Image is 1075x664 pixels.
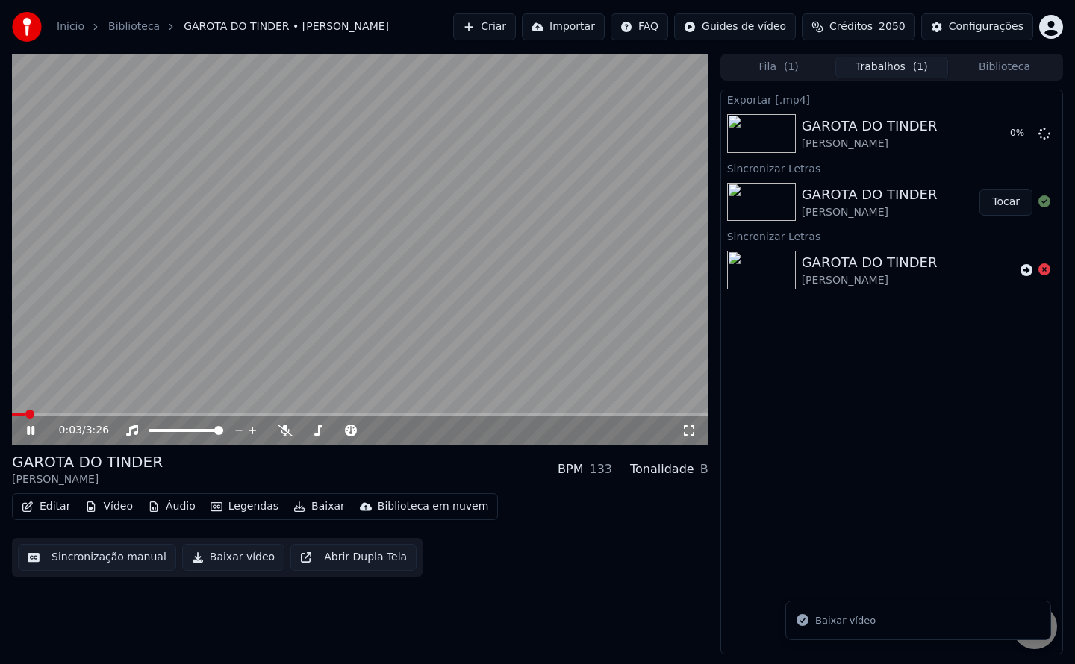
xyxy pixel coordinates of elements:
div: Exportar [.mp4] [721,90,1062,108]
div: GAROTA DO TINDER [802,184,938,205]
div: Tonalidade [630,460,694,478]
button: Biblioteca [948,57,1061,78]
div: Sincronizar Letras [721,227,1062,245]
span: 0:03 [59,423,82,438]
span: GAROTA DO TINDER • [PERSON_NAME] [184,19,389,34]
button: Legendas [205,496,284,517]
nav: breadcrumb [57,19,389,34]
button: Trabalhos [835,57,948,78]
div: GAROTA DO TINDER [802,116,938,137]
div: [PERSON_NAME] [802,137,938,151]
a: Biblioteca [108,19,160,34]
button: FAQ [611,13,668,40]
button: Criar [453,13,516,40]
button: Baixar vídeo [182,544,284,571]
div: [PERSON_NAME] [12,472,163,487]
button: Abrir Dupla Tela [290,544,417,571]
button: Créditos2050 [802,13,915,40]
div: / [59,423,95,438]
button: Guides de vídeo [674,13,796,40]
img: youka [12,12,42,42]
div: GAROTA DO TINDER [802,252,938,273]
div: 133 [589,460,612,478]
span: ( 1 ) [784,60,799,75]
div: Biblioteca em nuvem [378,499,489,514]
span: 2050 [879,19,906,34]
button: Tocar [979,189,1032,216]
div: [PERSON_NAME] [802,205,938,220]
button: Editar [16,496,76,517]
div: Configurações [949,19,1023,34]
button: Sincronização manual [18,544,176,571]
button: Vídeo [79,496,139,517]
a: Início [57,19,84,34]
div: B [700,460,708,478]
span: Créditos [829,19,873,34]
button: Fila [723,57,835,78]
div: GAROTA DO TINDER [12,451,163,472]
button: Importar [522,13,605,40]
button: Baixar [287,496,351,517]
span: ( 1 ) [913,60,928,75]
div: Sincronizar Letras [721,159,1062,177]
button: Configurações [921,13,1033,40]
div: Baixar vídeo [815,613,876,628]
div: 0 % [1010,128,1032,140]
div: [PERSON_NAME] [802,273,938,288]
span: 3:26 [86,423,109,438]
div: BPM [558,460,583,478]
button: Áudio [142,496,202,517]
